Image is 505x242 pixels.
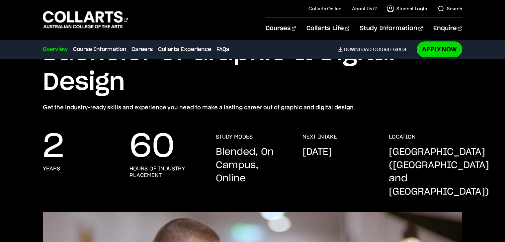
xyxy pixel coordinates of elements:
[306,18,349,39] a: Collarts Life
[438,5,462,12] a: Search
[387,5,427,12] a: Student Login
[302,146,332,159] p: [DATE]
[216,45,229,53] a: FAQs
[433,18,462,39] a: Enquire
[43,134,64,160] p: 2
[266,18,296,39] a: Courses
[216,134,253,140] h3: STUDY MODES
[158,45,211,53] a: Collarts Experience
[389,134,416,140] h3: LOCATION
[352,5,377,12] a: About Us
[43,103,462,112] p: Get the industry-ready skills and experience you need to make a lasting career out of graphic and...
[338,46,413,52] a: DownloadCourse Guide
[43,165,60,172] h3: years
[43,10,128,29] div: Go to homepage
[131,45,153,53] a: Careers
[344,46,372,52] span: Download
[43,45,68,53] a: Overview
[389,146,489,199] p: [GEOGRAPHIC_DATA] ([GEOGRAPHIC_DATA] and [GEOGRAPHIC_DATA])
[308,5,341,12] a: Collarts Online
[129,165,203,179] h3: hours of industry placement
[360,18,422,39] a: Study Information
[43,38,462,97] h1: Bachelor of Graphic & Digital Design
[417,41,462,57] a: Apply Now
[216,146,289,185] p: Blended, On Campus, Online
[129,134,175,160] p: 60
[302,134,337,140] h3: NEXT INTAKE
[73,45,126,53] a: Course Information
